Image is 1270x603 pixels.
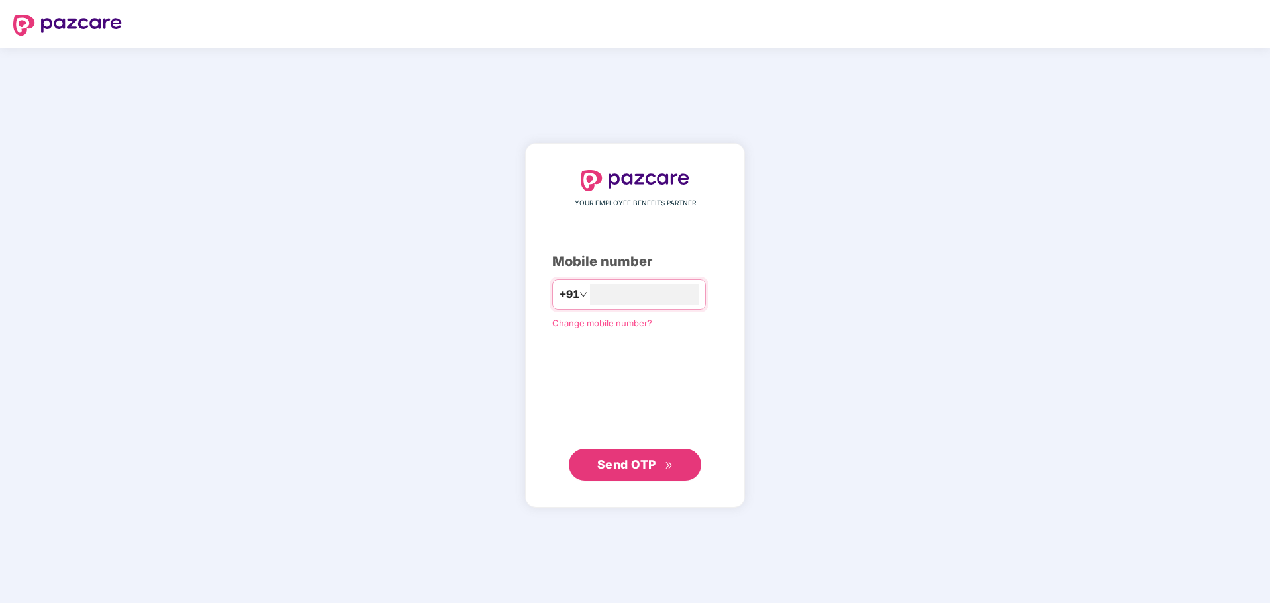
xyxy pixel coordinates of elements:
[597,457,656,471] span: Send OTP
[581,170,689,191] img: logo
[665,461,673,470] span: double-right
[552,252,718,272] div: Mobile number
[560,286,579,302] span: +91
[13,15,122,36] img: logo
[575,198,696,209] span: YOUR EMPLOYEE BENEFITS PARTNER
[579,291,587,299] span: down
[552,318,652,328] a: Change mobile number?
[569,449,701,481] button: Send OTPdouble-right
